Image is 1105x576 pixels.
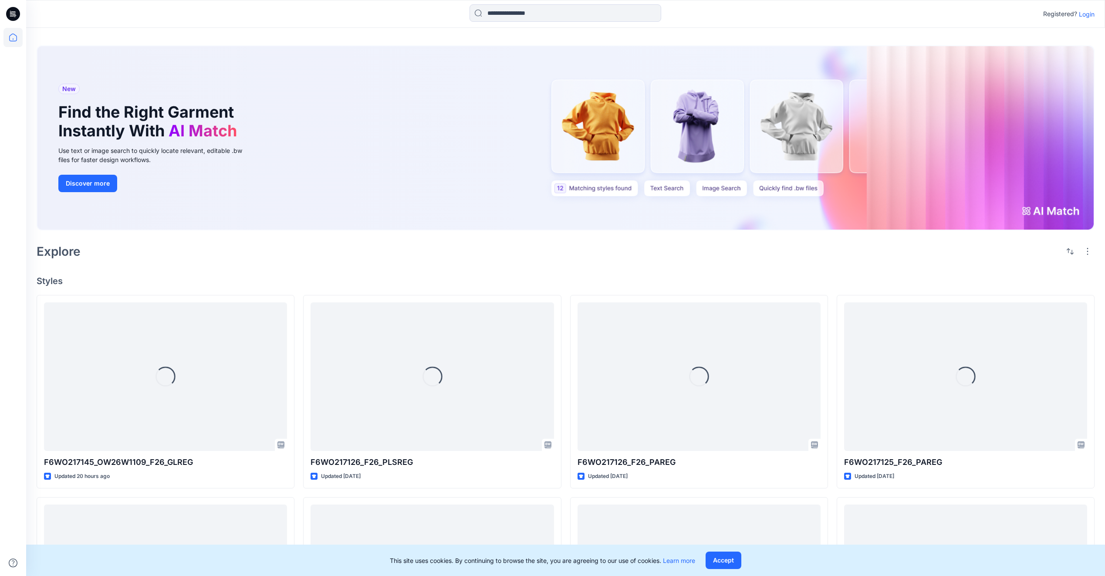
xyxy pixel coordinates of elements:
p: This site uses cookies. By continuing to browse the site, you are agreeing to our use of cookies. [390,556,695,565]
p: F6WO217145_OW26W1109_F26_GLREG [44,456,287,468]
p: Updated [DATE] [855,472,894,481]
p: Updated [DATE] [321,472,361,481]
p: Updated [DATE] [588,472,628,481]
p: F6WO217126_F26_PLSREG [311,456,554,468]
p: Login [1079,10,1095,19]
a: Learn more [663,557,695,564]
p: Registered? [1043,9,1077,19]
span: AI Match [169,121,237,140]
button: Discover more [58,175,117,192]
p: F6WO217126_F26_PAREG [578,456,821,468]
p: F6WO217125_F26_PAREG [844,456,1087,468]
p: Updated 20 hours ago [54,472,110,481]
span: New [62,84,76,94]
h2: Explore [37,244,81,258]
div: Use text or image search to quickly locate relevant, editable .bw files for faster design workflows. [58,146,254,164]
h1: Find the Right Garment Instantly With [58,103,241,140]
h4: Styles [37,276,1095,286]
button: Accept [706,552,741,569]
